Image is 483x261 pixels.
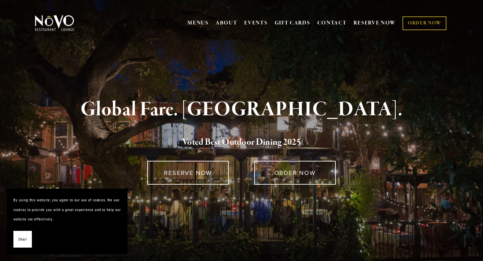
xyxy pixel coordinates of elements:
img: Novo Restaurant &amp; Lounge [34,15,75,31]
button: Okay! [13,231,32,248]
span: Okay! [18,235,27,244]
a: RESERVE NOW [147,161,229,185]
a: ABOUT [216,20,237,26]
a: GIFT CARDS [275,17,310,29]
a: Voted Best Outdoor Dining 202 [182,136,297,149]
a: ORDER NOW [254,161,336,185]
a: ORDER NOW [402,16,446,30]
a: CONTACT [317,17,347,29]
p: By using this website, you agree to our use of cookies. We use cookies to provide you with a grea... [13,195,121,224]
strong: Global Fare. [GEOGRAPHIC_DATA]. [80,97,402,122]
h2: 5 [46,135,437,149]
section: Cookie banner [7,189,127,254]
a: MENUS [187,20,209,26]
a: RESERVE NOW [354,17,396,29]
a: EVENTS [244,20,267,26]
